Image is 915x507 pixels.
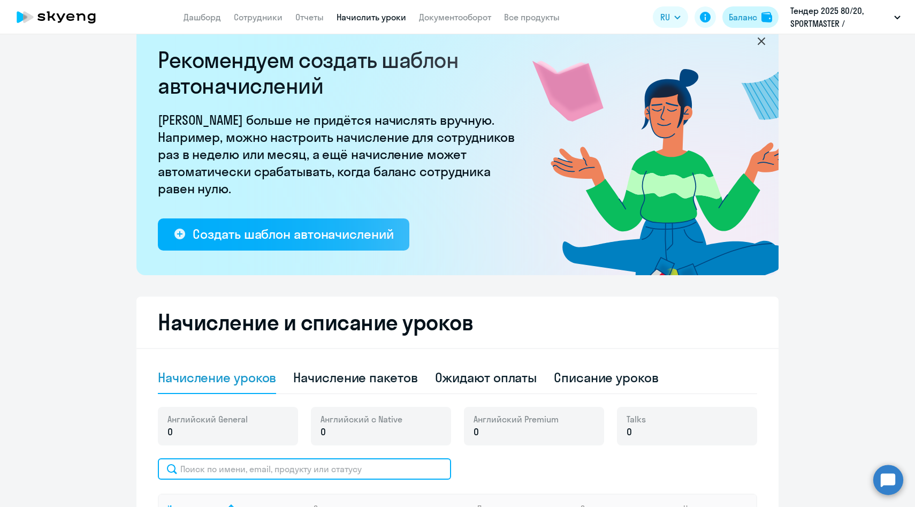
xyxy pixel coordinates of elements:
a: Документооборот [419,12,491,22]
button: RU [653,6,688,28]
span: Английский General [167,413,248,425]
a: Дашборд [184,12,221,22]
span: 0 [474,425,479,439]
input: Поиск по имени, email, продукту или статусу [158,458,451,480]
span: 0 [167,425,173,439]
span: Английский Premium [474,413,559,425]
h2: Рекомендуем создать шаблон автоначислений [158,47,522,99]
h2: Начисление и списание уроков [158,309,757,335]
div: Ожидают оплаты [435,369,537,386]
p: [PERSON_NAME] больше не придётся начислять вручную. Например, можно настроить начисление для сотр... [158,111,522,197]
p: Тендер 2025 80/20, SPORTMASTER / Спортмастер [790,4,890,30]
div: Списание уроков [554,369,659,386]
button: Тендер 2025 80/20, SPORTMASTER / Спортмастер [785,4,906,30]
div: Создать шаблон автоначислений [193,225,393,243]
img: balance [761,12,772,22]
a: Сотрудники [234,12,283,22]
span: RU [660,11,670,24]
a: Все продукты [504,12,560,22]
div: Начисление уроков [158,369,276,386]
span: 0 [627,425,632,439]
button: Создать шаблон автоначислений [158,218,409,251]
a: Отчеты [295,12,324,22]
span: 0 [321,425,326,439]
span: Talks [627,413,646,425]
button: Балансbalance [722,6,779,28]
div: Баланс [729,11,757,24]
div: Начисление пакетов [293,369,417,386]
span: Английский с Native [321,413,402,425]
a: Начислить уроки [337,12,406,22]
